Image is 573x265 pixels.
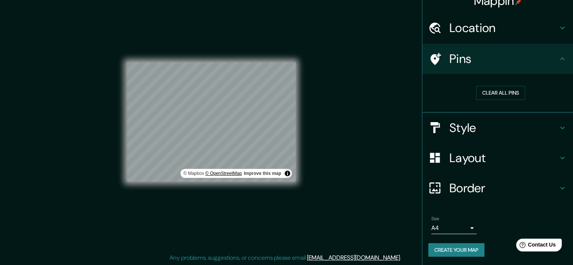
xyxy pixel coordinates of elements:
[431,215,439,222] label: Size
[244,171,281,176] a: Map feedback
[431,222,477,234] div: A4
[422,44,573,74] div: Pins
[402,253,404,262] div: .
[422,113,573,143] div: Style
[422,13,573,43] div: Location
[401,253,402,262] div: .
[183,171,204,176] a: Mapbox
[307,254,400,262] a: [EMAIL_ADDRESS][DOMAIN_NAME]
[506,236,565,257] iframe: Help widget launcher
[449,120,558,135] h4: Style
[449,181,558,196] h4: Border
[422,143,573,173] div: Layout
[428,243,484,257] button: Create your map
[476,86,525,100] button: Clear all pins
[449,51,558,66] h4: Pins
[205,171,242,176] a: OpenStreetMap
[127,62,296,182] canvas: Map
[170,253,401,262] p: Any problems, suggestions, or concerns please email .
[449,20,558,35] h4: Location
[422,173,573,203] div: Border
[449,150,558,165] h4: Layout
[283,169,292,178] button: Toggle attribution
